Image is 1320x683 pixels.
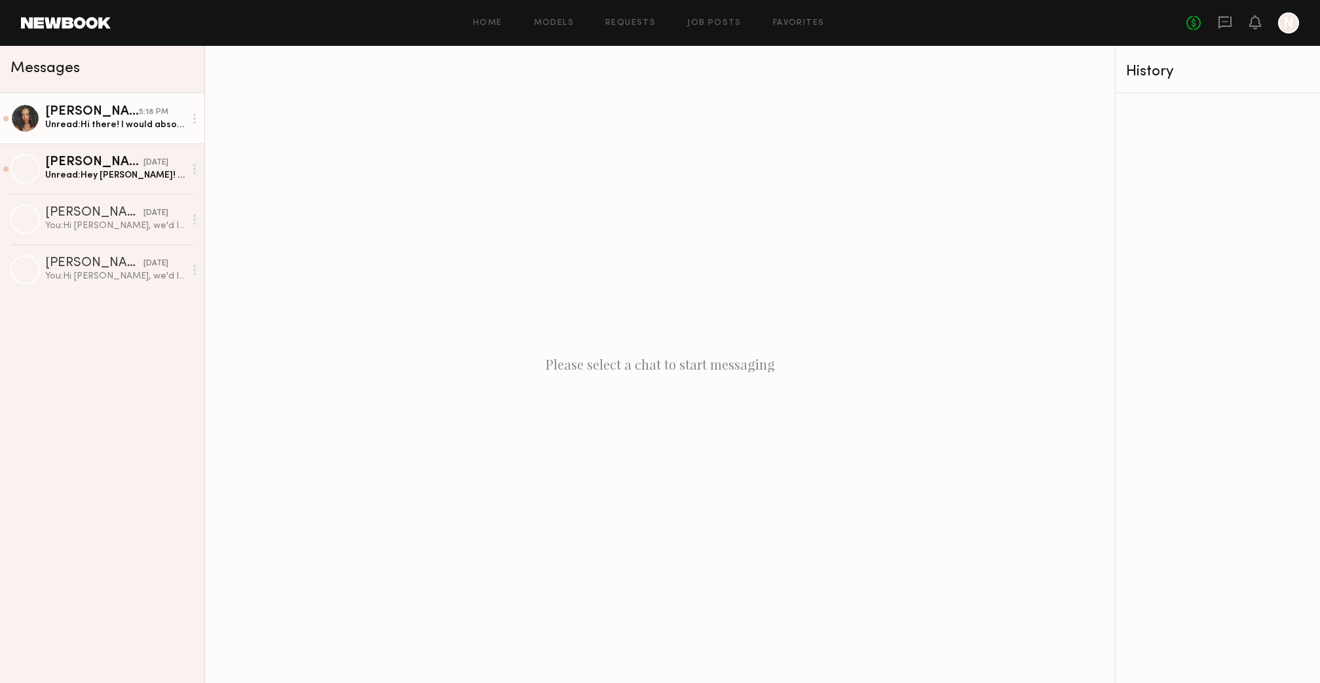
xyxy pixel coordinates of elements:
[139,106,168,119] div: 5:18 PM
[534,19,574,28] a: Models
[45,257,143,270] div: [PERSON_NAME]
[473,19,502,28] a: Home
[687,19,742,28] a: Job Posts
[45,220,185,232] div: You: Hi [PERSON_NAME], we'd love to have you come in for a casting. We're located in the [GEOGRAP...
[45,169,185,182] div: Unread: Hey [PERSON_NAME]! Thank you for reaching out! I am available this week; [DATE] [DATE] an...
[143,207,168,220] div: [DATE]
[45,270,185,283] div: You: Hi [PERSON_NAME], we'd love to have you come in for a casting. We're located in the [GEOGRAP...
[45,106,139,119] div: [PERSON_NAME]
[605,19,656,28] a: Requests
[1126,64,1310,79] div: History
[205,46,1115,683] div: Please select a chat to start messaging
[773,19,825,28] a: Favorites
[45,206,143,220] div: [PERSON_NAME]
[143,157,168,169] div: [DATE]
[143,258,168,270] div: [DATE]
[10,61,80,76] span: Messages
[45,156,143,169] div: [PERSON_NAME]
[45,119,185,131] div: Unread: Hi there! I would absolutely love to come by! Would [DATE] or [DATE] work? I’m free anyti...
[1278,12,1299,33] a: N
